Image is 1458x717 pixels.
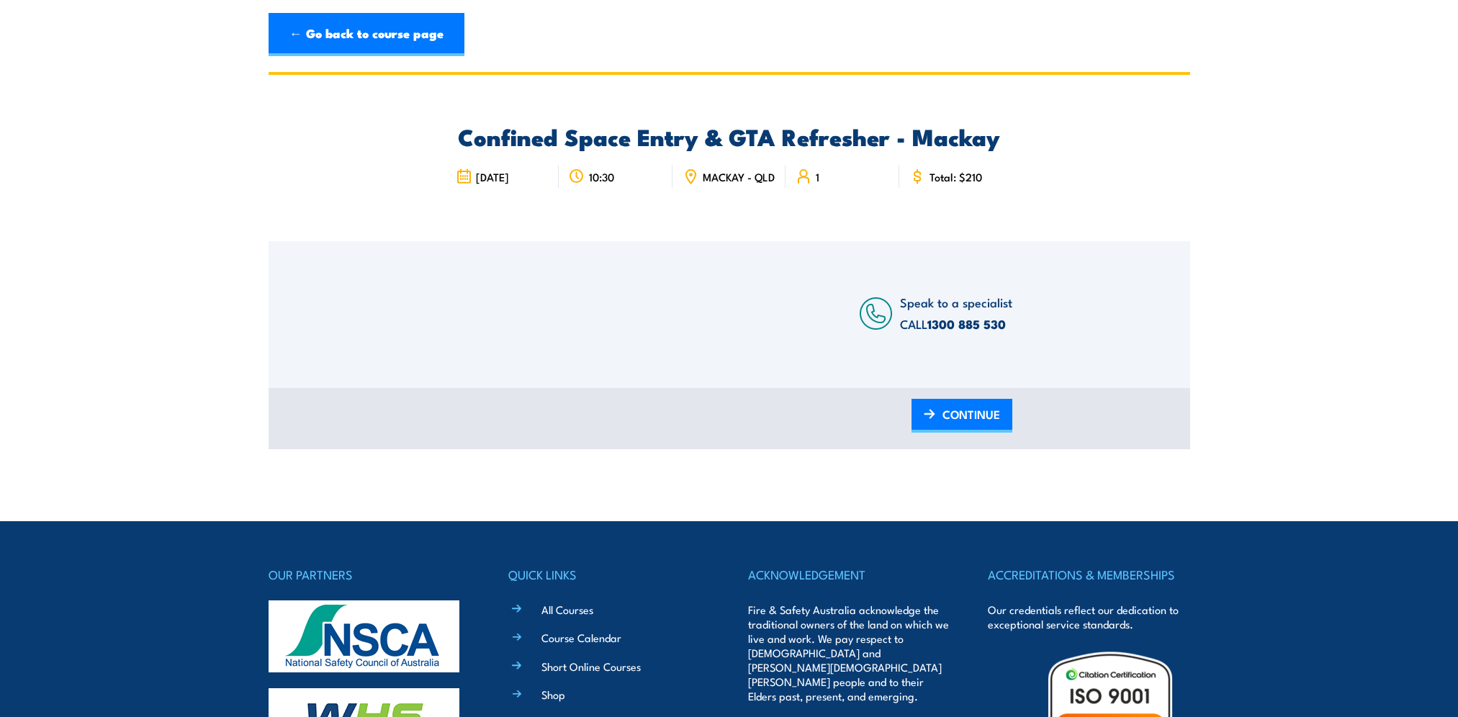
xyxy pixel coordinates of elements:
[541,659,641,674] a: Short Online Courses
[927,315,1006,333] a: 1300 885 530
[269,600,459,672] img: nsca-logo-footer
[816,171,819,183] span: 1
[446,126,1012,146] h2: Confined Space Entry & GTA Refresher - Mackay
[508,564,710,585] h4: QUICK LINKS
[748,564,950,585] h4: ACKNOWLEDGEMENT
[900,293,1012,333] span: Speak to a specialist CALL
[942,395,1000,433] span: CONTINUE
[589,171,614,183] span: 10:30
[476,171,509,183] span: [DATE]
[912,399,1012,433] a: CONTINUE
[541,630,621,645] a: Course Calendar
[269,564,470,585] h4: OUR PARTNERS
[703,171,775,183] span: MACKAY - QLD
[748,603,950,703] p: Fire & Safety Australia acknowledge the traditional owners of the land on which we live and work....
[541,687,565,702] a: Shop
[988,564,1189,585] h4: ACCREDITATIONS & MEMBERSHIPS
[269,13,464,56] a: ← Go back to course page
[541,602,593,617] a: All Courses
[988,603,1189,631] p: Our credentials reflect our dedication to exceptional service standards.
[930,171,982,183] span: Total: $210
